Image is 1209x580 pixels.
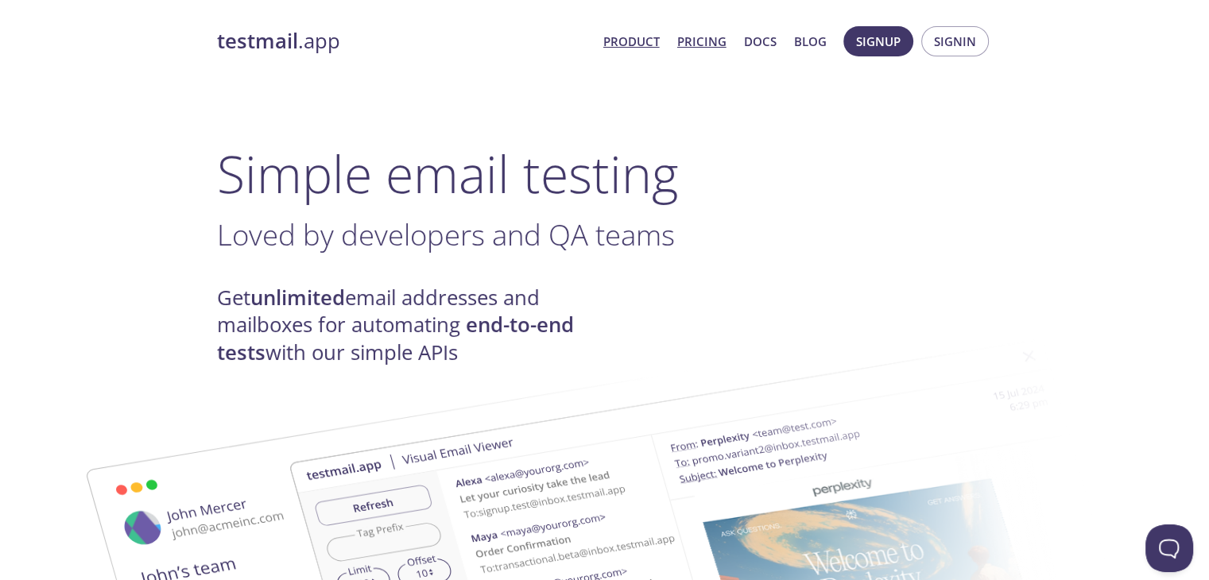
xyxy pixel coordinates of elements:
a: Product [603,31,660,52]
span: Loved by developers and QA teams [217,215,675,254]
a: Pricing [677,31,727,52]
strong: testmail [217,27,298,55]
span: Signup [856,31,901,52]
button: Signup [843,26,913,56]
a: Docs [744,31,777,52]
span: Signin [934,31,976,52]
iframe: Help Scout Beacon - Open [1145,524,1193,572]
button: Signin [921,26,989,56]
h1: Simple email testing [217,143,993,204]
strong: end-to-end tests [217,311,574,365]
a: testmail.app [217,28,591,55]
h4: Get email addresses and mailboxes for automating with our simple APIs [217,284,605,366]
strong: unlimited [250,284,345,311]
a: Blog [794,31,827,52]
